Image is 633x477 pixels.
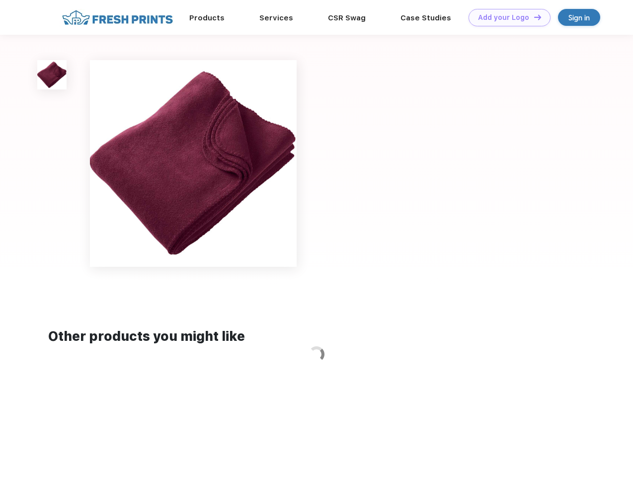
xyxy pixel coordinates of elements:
img: DT [534,14,541,20]
div: Add your Logo [478,13,529,22]
img: func=resize&h=640 [90,60,297,267]
a: Sign in [558,9,600,26]
div: Sign in [568,12,590,23]
img: fo%20logo%202.webp [59,9,176,26]
img: func=resize&h=100 [37,60,67,89]
div: Other products you might like [48,327,584,346]
a: Products [189,13,225,22]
